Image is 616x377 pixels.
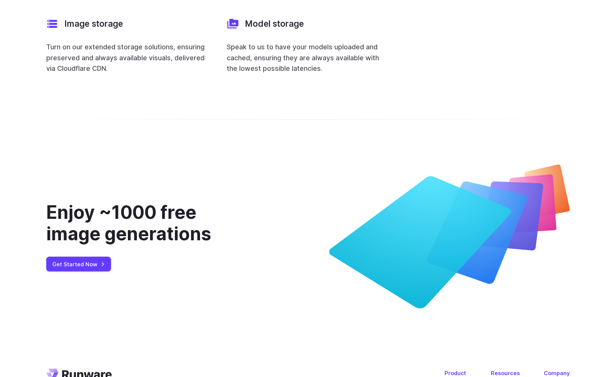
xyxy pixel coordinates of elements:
[544,368,570,377] div: Company
[227,42,389,73] p: Speak to us to have your models uploaded and cached, ensuring they are always available with the ...
[245,18,304,30] h3: Model storage
[46,256,111,271] a: Get Started Now
[64,18,123,30] h3: Image storage
[445,368,467,377] div: Product
[46,201,251,244] div: Enjoy ~1000 free image generations
[491,368,520,377] div: Resources
[46,42,209,73] p: Turn on our extended storage solutions, ensuring preserved and always available visuals, delivere...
